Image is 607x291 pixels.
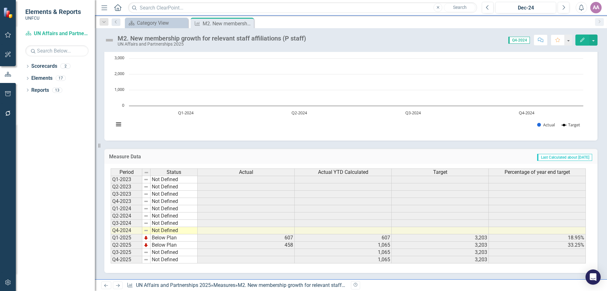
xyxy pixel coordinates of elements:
td: Q2-2023 [111,183,142,191]
svg: Interactive chart [111,39,586,134]
img: Not Defined [104,35,114,45]
text: 2,000 [114,71,124,76]
img: 8DAGhfEEPCf229AAAAAElFTkSuQmCC [144,177,149,182]
td: Q4-2025 [111,256,142,263]
div: Dec-24 [498,4,554,12]
text: Q3-2024 [405,110,421,116]
div: M2. New membership growth for relevant staff affiliations (P staff) [238,282,387,288]
text: 1,000 [114,86,124,92]
div: Chart. Highcharts interactive chart. [111,39,591,134]
img: 8DAGhfEEPCf229AAAAAElFTkSuQmCC [144,184,149,189]
div: » » [127,282,346,289]
img: 8DAGhfEEPCf229AAAAAElFTkSuQmCC [144,250,149,255]
img: ClearPoint Strategy [3,7,14,18]
span: Actual YTD Calculated [318,169,368,175]
span: Period [120,169,134,175]
button: Show Target [562,122,580,128]
button: AA [590,2,602,13]
span: Actual [239,169,253,175]
td: Not Defined [150,212,198,220]
img: 8DAGhfEEPCf229AAAAAElFTkSuQmCC [144,228,149,233]
td: Q2-2024 [111,212,142,220]
span: Q4-2024 [508,37,530,44]
div: M2. New membership growth for relevant staff affiliations (P staff) [203,20,252,28]
td: 18.95% [489,234,586,242]
input: Search ClearPoint... [128,2,477,13]
td: 3,203 [392,242,489,249]
td: Q4-2024 [111,227,142,234]
td: Not Defined [150,205,198,212]
td: 458 [198,242,295,249]
td: Not Defined [150,191,198,198]
span: Search [453,5,467,10]
img: 8DAGhfEEPCf229AAAAAElFTkSuQmCC [144,213,149,218]
td: Not Defined [150,227,198,234]
img: 8DAGhfEEPCf229AAAAAElFTkSuQmCC [144,257,149,262]
td: Q3-2024 [111,220,142,227]
td: 607 [295,234,392,242]
td: Not Defined [150,220,198,227]
span: Percentage of year end target [505,169,570,175]
img: 8DAGhfEEPCf229AAAAAElFTkSuQmCC [144,199,149,204]
button: Show Actual [537,122,555,128]
div: 13 [52,87,62,93]
td: Q1-2024 [111,205,142,212]
text: Q1-2024 [178,110,194,116]
h3: Measure Data [109,154,285,160]
div: Open Intercom Messenger [586,269,601,285]
a: Scorecards [31,63,57,70]
span: Status [167,169,181,175]
text: 3,000 [114,55,124,60]
a: Elements [31,75,52,82]
div: 17 [56,76,66,81]
td: 1,065 [295,256,392,263]
button: Dec-24 [495,2,556,13]
a: UN Affairs and Partnerships 2025 [136,282,211,288]
a: Measures [213,282,235,288]
img: TnMDeAgwAPMxUmUi88jYAAAAAElFTkSuQmCC [144,243,149,248]
td: Not Defined [150,176,198,183]
td: 33.25% [489,242,586,249]
span: Elements & Reports [25,8,81,16]
small: UNFCU [25,16,81,21]
a: Reports [31,87,49,94]
img: 8DAGhfEEPCf229AAAAAElFTkSuQmCC [144,206,149,211]
img: TnMDeAgwAPMxUmUi88jYAAAAAElFTkSuQmCC [144,235,149,240]
td: Not Defined [150,249,198,256]
img: 8DAGhfEEPCf229AAAAAElFTkSuQmCC [144,192,149,197]
td: Q3-2025 [111,249,142,256]
img: 8DAGhfEEPCf229AAAAAElFTkSuQmCC [144,221,149,226]
td: Below Plan [150,234,198,242]
td: Q1-2023 [111,176,142,183]
td: 3,203 [392,234,489,242]
span: Last Calculated about [DATE] [537,154,592,161]
text: 0 [122,102,124,108]
input: Search Below... [25,45,89,56]
div: 2 [60,64,71,69]
div: Category View [137,19,187,27]
td: Q3-2023 [111,191,142,198]
img: 8DAGhfEEPCf229AAAAAElFTkSuQmCC [144,170,149,175]
td: 3,203 [392,256,489,263]
a: Category View [126,19,187,27]
button: View chart menu, Chart [114,120,123,129]
div: UN Affairs and Partnerships 2025 [118,42,306,47]
td: 1,065 [295,249,392,256]
td: Not Defined [150,256,198,263]
td: Q4-2023 [111,198,142,205]
td: Not Defined [150,198,198,205]
td: 1,065 [295,242,392,249]
td: Below Plan [150,242,198,249]
button: Search [444,3,475,12]
td: Q1-2025 [111,234,142,242]
span: Target [433,169,447,175]
td: 3,203 [392,249,489,256]
td: Not Defined [150,183,198,191]
text: Q2-2024 [291,110,307,116]
td: Q2-2025 [111,242,142,249]
div: M2. New membership growth for relevant staff affiliations (P staff) [118,35,306,42]
td: 607 [198,234,295,242]
text: Q4-2024 [519,110,535,116]
a: UN Affairs and Partnerships 2025 [25,30,89,37]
